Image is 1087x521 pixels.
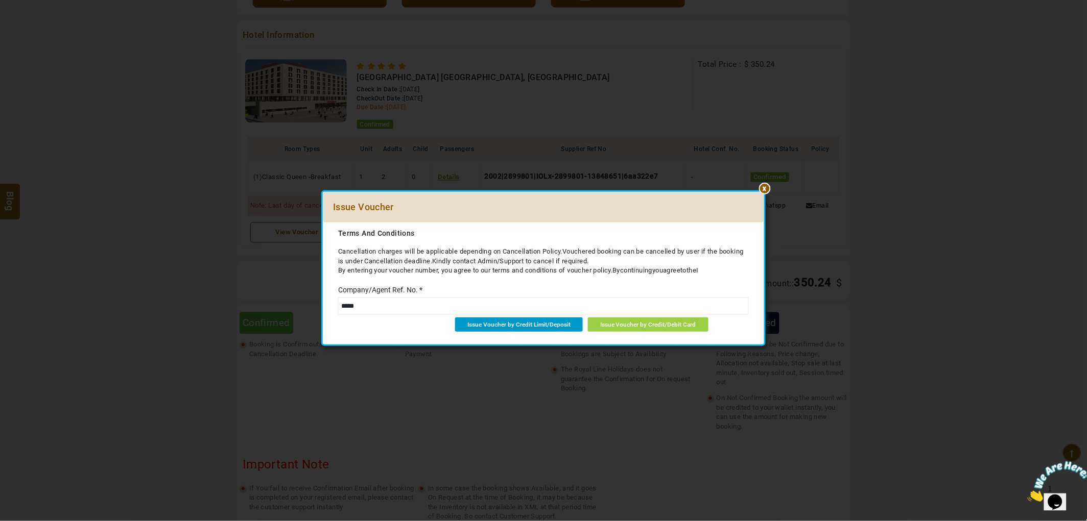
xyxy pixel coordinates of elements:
div: Issue Voucher [323,192,764,222]
img: Chat attention grabber [4,4,67,44]
a: Cancel [714,317,757,332]
a: Issue Voucher by Credit/Debit Card [588,317,708,332]
span: Issue Voucher by Credit Limit/Deposit [467,321,571,328]
iframe: chat widget [1024,457,1087,506]
label: Company/Agent Ref. No. * [338,285,749,295]
span: 1 [4,4,8,13]
li: By entering your voucher number, you agree to our terms and conditions of voucher policy.Bycontin... [338,266,749,276]
li: Cancellation charges will be applicable depending on Cancellation Policy.Vouchered booking can be... [338,247,749,266]
b: Terms And Conditions [338,229,415,237]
